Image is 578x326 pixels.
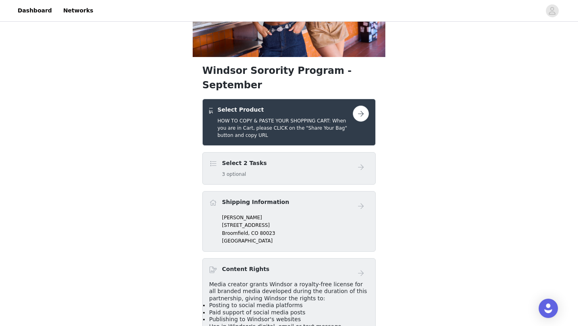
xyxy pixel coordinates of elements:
[209,281,367,302] span: Media creator grants Windsor a royalty-free license for all branded media developed during the du...
[202,63,376,92] h1: Windsor Sorority Program - September
[222,237,369,244] p: [GEOGRAPHIC_DATA]
[222,222,369,229] p: [STREET_ADDRESS]
[539,299,558,318] div: Open Intercom Messenger
[58,2,98,20] a: Networks
[260,230,275,236] span: 80023
[202,99,376,146] div: Select Product
[222,214,369,221] p: [PERSON_NAME]
[222,171,267,178] h5: 3 optional
[218,117,353,139] h5: HOW TO COPY & PASTE YOUR SHOPPING CART: When you are in Cart, please CLICK on the "Share Your Bag...
[222,198,289,206] h4: Shipping Information
[209,309,305,316] span: Paid support of social media posts
[222,265,269,273] h4: Content Rights
[202,152,376,185] div: Select 2 Tasks
[548,4,556,17] div: avatar
[218,106,353,114] h4: Select Product
[202,191,376,252] div: Shipping Information
[209,302,303,308] span: Posting to social media platforms
[251,230,258,236] span: CO
[209,316,301,322] span: Publishing to Windsor's websites
[13,2,57,20] a: Dashboard
[222,159,267,167] h4: Select 2 Tasks
[222,230,250,236] span: Broomfield,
